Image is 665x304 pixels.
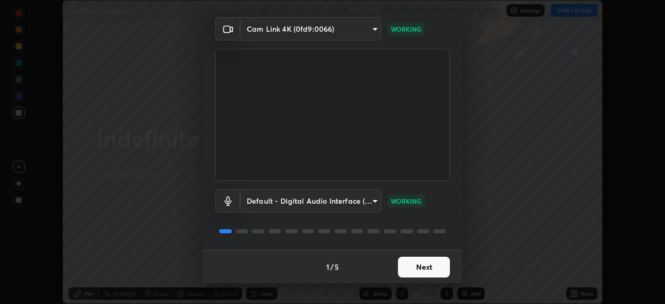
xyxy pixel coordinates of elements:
p: WORKING [391,196,421,206]
h4: 5 [335,261,339,272]
div: Cam Link 4K (0fd9:0066) [241,17,381,41]
div: Cam Link 4K (0fd9:0066) [241,189,381,213]
button: Next [398,257,450,277]
h4: 1 [326,261,329,272]
p: WORKING [391,24,421,34]
h4: / [330,261,334,272]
